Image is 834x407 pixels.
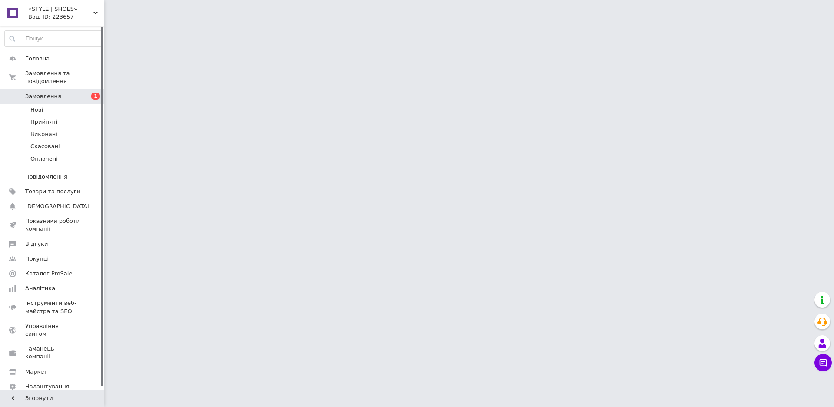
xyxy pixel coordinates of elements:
span: Покупці [25,255,49,263]
span: Головна [25,55,50,63]
span: Аналітика [25,285,55,292]
span: Товари та послуги [25,188,80,195]
span: Налаштування [25,383,69,390]
span: Гаманець компанії [25,345,80,361]
span: Замовлення та повідомлення [25,69,104,85]
span: Скасовані [30,142,60,150]
span: [DEMOGRAPHIC_DATA] [25,202,89,210]
span: Оплачені [30,155,58,163]
span: «STYLE | SHOES» [28,5,93,13]
span: Нові [30,106,43,114]
span: Інструменти веб-майстра та SEO [25,299,80,315]
span: Показники роботи компанії [25,217,80,233]
span: Виконані [30,130,57,138]
span: Прийняті [30,118,57,126]
span: Відгуки [25,240,48,248]
div: Ваш ID: 223657 [28,13,104,21]
span: Каталог ProSale [25,270,72,278]
span: Маркет [25,368,47,376]
span: Замовлення [25,93,61,100]
span: Повідомлення [25,173,67,181]
button: Чат з покупцем [814,354,832,371]
span: 1 [91,93,100,100]
input: Пошук [5,31,102,46]
span: Управління сайтом [25,322,80,338]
